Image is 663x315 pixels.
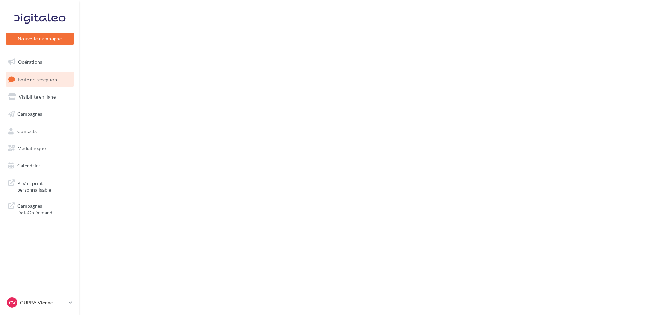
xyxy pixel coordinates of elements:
span: Campagnes DataOnDemand [17,201,71,216]
a: Contacts [4,124,75,139]
span: Campagnes [17,111,42,117]
span: Contacts [17,128,37,134]
a: Opérations [4,55,75,69]
span: Calendrier [17,163,40,168]
a: Campagnes DataOnDemand [4,198,75,219]
a: PLV et print personnalisable [4,176,75,196]
button: Nouvelle campagne [6,33,74,45]
span: PLV et print personnalisable [17,178,71,193]
span: Opérations [18,59,42,65]
span: Médiathèque [17,145,46,151]
a: Calendrier [4,158,75,173]
a: Boîte de réception [4,72,75,87]
a: CV CUPRA Vienne [6,296,74,309]
span: CV [9,299,16,306]
a: Médiathèque [4,141,75,156]
a: Campagnes [4,107,75,121]
span: Visibilité en ligne [19,94,56,100]
a: Visibilité en ligne [4,90,75,104]
span: Boîte de réception [18,76,57,82]
p: CUPRA Vienne [20,299,66,306]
